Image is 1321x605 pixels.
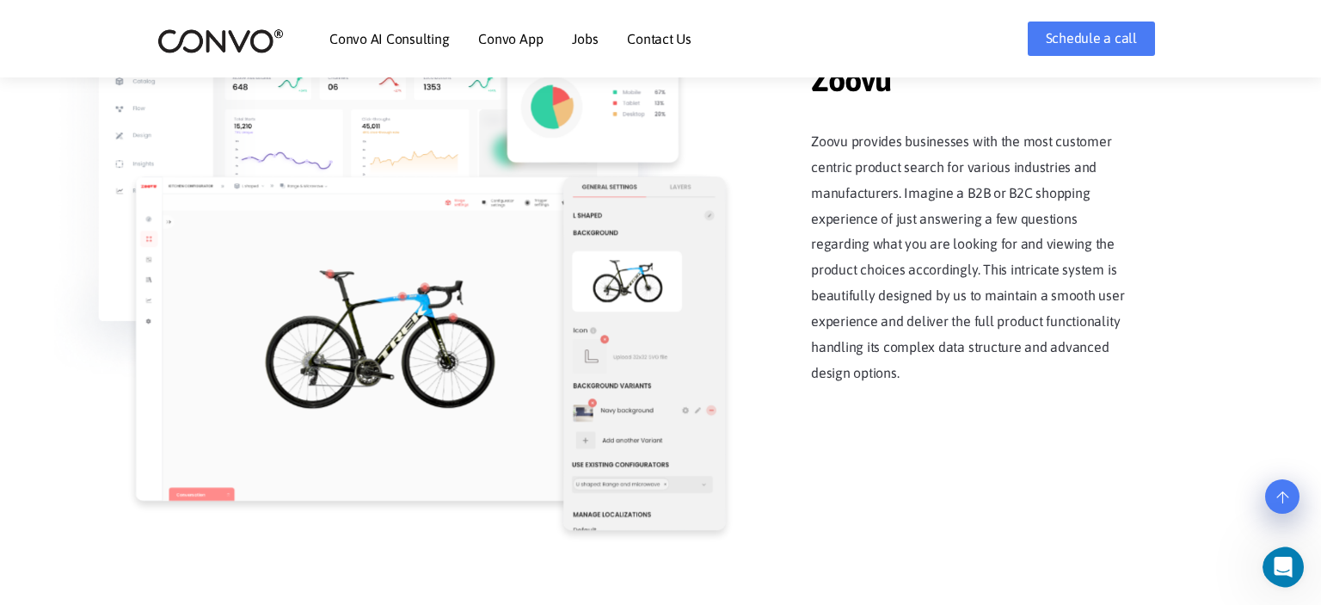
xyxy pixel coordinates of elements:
a: Schedule a call [1028,22,1155,56]
a: Convo App [478,32,543,46]
p: Zoovu provides businesses with the most customer centric product search for various industries an... [811,129,1138,386]
iframe: Intercom live chat [1263,546,1316,588]
a: Convo AI Consulting [329,32,449,46]
a: Contact Us [627,32,691,46]
img: logo_2.png [157,28,284,54]
a: Jobs [572,32,598,46]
